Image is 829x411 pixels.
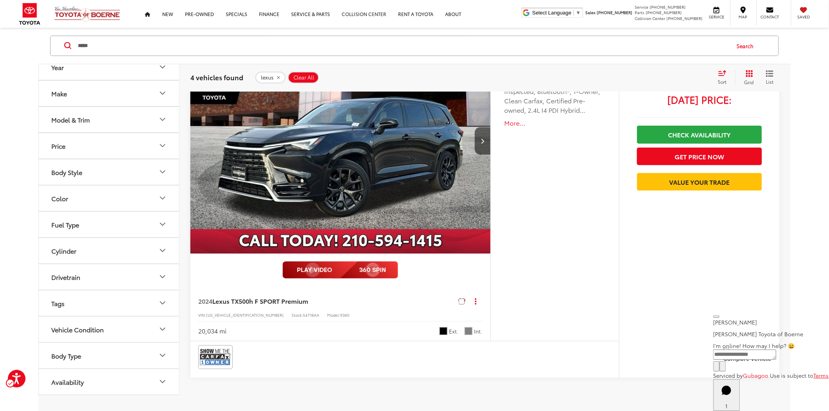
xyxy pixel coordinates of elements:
button: PricePrice [39,133,180,159]
span: 500h F SPORT Premium [239,296,308,305]
div: Make [51,90,67,97]
span: [PHONE_NUMBER] [646,9,682,15]
span: [PHONE_NUMBER] [597,9,633,15]
button: Actions [469,294,483,308]
a: Value Your Trade [637,173,762,191]
span: Black [440,327,447,335]
div: Year [51,63,64,71]
button: MakeMake [39,81,180,106]
span: Use is subject to [770,371,814,379]
div: [PERSON_NAME][PERSON_NAME] Toyota of Boerne [713,318,829,338]
div: Availability [51,378,84,386]
img: full motion video [282,261,398,279]
button: AvailabilityAvailability [39,369,180,395]
div: Color [51,195,68,202]
button: Toggle Chat Window [713,379,740,411]
button: Get Price Now [637,148,762,165]
a: Check Availability [637,126,762,143]
input: Search by Make, Model, or Keyword [77,36,729,55]
div: Fuel Type [158,220,167,229]
button: Select sort value [714,70,735,85]
span: Service [708,14,726,20]
a: Terms [814,371,829,379]
div: Fuel Type [51,221,79,228]
span: [US_VEHICLE_IDENTIFICATION_NUMBER] [206,312,284,318]
div: Vehicle Condition [158,325,167,334]
button: CylinderCylinder [39,238,180,263]
label: Save this vehicle [459,297,466,305]
button: Body TypeBody Type [39,343,180,368]
span: 54718AA [303,312,319,318]
span: Service [635,4,649,10]
span: Sales [585,9,596,15]
a: 2024Lexus TX500h F SPORT Premium [198,297,456,305]
button: Chat with SMS [713,361,720,371]
button: List View [760,70,780,85]
div: Body Style [51,168,82,176]
textarea: Type your message [713,350,777,360]
div: Page Menu [714,70,780,85]
div: Color [158,194,167,203]
button: Vehicle ConditionVehicle Condition [39,317,180,342]
span: Int. [474,328,483,335]
span: Collision Center [635,15,666,21]
div: Drivetrain [51,273,80,281]
button: Send Message [720,361,726,371]
span: Clear All [293,74,314,81]
span: Contact [761,14,779,20]
div: 2024 Lexus TX 500h F SPORT Premium 0 [190,28,491,253]
p: [PERSON_NAME] Toyota of Boerne [713,330,829,338]
a: Gubagoo. [743,371,770,379]
span: I'm online! How may I help? 😀 [713,342,795,350]
div: Price [51,142,65,150]
img: Unlabelled [523,9,530,16]
div: 20,034 mi [198,326,226,335]
div: Cylinder [51,247,76,254]
button: TagsTags [39,290,180,316]
span: Parts [635,9,645,15]
button: Next image [475,127,491,155]
div: Availability [158,377,167,387]
button: Search [729,36,765,56]
button: Body StyleBody Style [39,159,180,185]
div: Year [158,63,167,72]
span: 2024 [198,296,212,305]
svg: Start Chat [717,380,737,401]
span: Select Language [532,10,572,16]
div: Make [158,89,167,98]
span: Saved [795,14,813,20]
span: Lexus TX [212,296,239,305]
div: Cylinder [158,246,167,256]
img: 2024 Lexus TX 500h F SPORT Premium [190,28,491,254]
span: Serviced by [713,371,743,379]
span: [PHONE_NUMBER] [667,15,703,21]
div: Close[PERSON_NAME][PERSON_NAME] Toyota of BoerneI'm online! How may I help? 😀Type your messageCha... [713,310,829,379]
span: ​ [574,10,574,16]
button: DrivetrainDrivetrain [39,264,180,290]
div: Tags [158,299,167,308]
span: Map [735,14,752,20]
button: More... [505,119,605,128]
div: I'm online! How may I help? 😀 [713,342,829,350]
span: dropdown dots [475,298,476,304]
span: lexus [261,74,273,81]
span: Birch [465,327,472,335]
span: ▼ [576,10,581,16]
button: ColorColor [39,186,180,211]
div: Drivetrain [158,272,167,282]
button: remove lexus [255,72,286,83]
button: Fuel TypeFuel Type [39,212,180,237]
div: Body Type [158,351,167,361]
a: Select Language▼ [532,10,581,16]
a: 0eM4swb AbfI rH6GWRH555M8Z3dl64jX464M RNuJ a818hB9FFZzfvsKgaBnE3mZ7bZ 9loDnNnYGRghi xwctsaq2cReV2c [198,345,233,369]
span: VIN: [198,312,206,318]
div: Model & Trim [158,115,167,124]
div: Tags [51,299,65,307]
span: [DATE] Price: [637,96,762,103]
span: Model: [327,312,340,318]
span: Grid [744,79,754,85]
span: Sort [718,78,727,85]
span: [PHONE_NUMBER] [650,4,686,10]
span: 4 vehicles found [190,72,243,82]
